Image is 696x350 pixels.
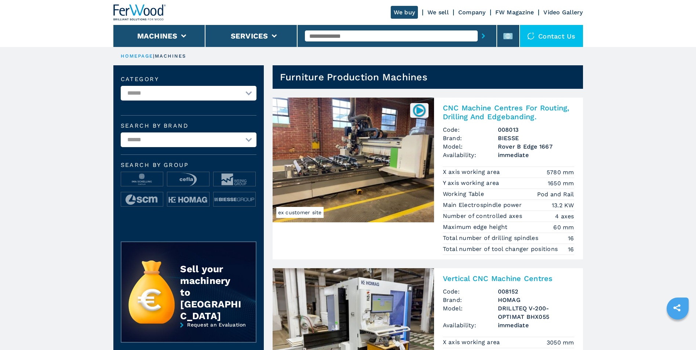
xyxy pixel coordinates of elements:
img: Ferwood [113,4,166,21]
img: image [121,192,163,207]
em: 16 [568,234,574,243]
a: CNC Machine Centres For Routing, Drilling And Edgebanding. BIESSE Rover B Edge 1667ex customer si... [273,98,583,259]
button: submit-button [478,28,489,44]
h3: 008013 [498,125,574,134]
img: image [121,172,163,187]
span: Code: [443,287,498,296]
img: image [214,192,255,207]
span: Availability: [443,321,498,329]
span: immediate [498,151,574,159]
a: Request an Evaluation [121,322,256,348]
p: Total number of tool changer positions [443,245,560,253]
span: Model: [443,304,498,321]
h1: Furniture Production Machines [280,71,427,83]
h3: 008152 [498,287,574,296]
button: Services [231,32,268,40]
span: immediate [498,321,574,329]
div: Contact us [520,25,583,47]
span: Code: [443,125,498,134]
h3: BIESSE [498,134,574,142]
img: image [167,192,209,207]
div: Sell your machinery to [GEOGRAPHIC_DATA] [180,263,241,322]
span: ex customer site [276,207,324,218]
a: HOMEPAGE [121,53,153,59]
img: 008013 [412,103,426,117]
a: FW Magazine [495,9,534,16]
iframe: Chat [665,317,690,344]
span: Brand: [443,296,498,304]
h3: DRILLTEQ V-200-OPTIMAT BHX055 [498,304,574,321]
em: 60 mm [553,223,574,231]
h2: Vertical CNC Machine Centres [443,274,574,283]
em: Pod and Rail [537,190,574,198]
em: 1650 mm [548,179,574,187]
span: | [153,53,154,59]
p: X axis working area [443,338,502,346]
a: We sell [427,9,449,16]
a: sharethis [668,299,686,317]
h2: CNC Machine Centres For Routing, Drilling And Edgebanding. [443,103,574,121]
p: Working Table [443,190,486,198]
span: Search by group [121,162,256,168]
img: Contact us [527,32,535,40]
a: Video Gallery [543,9,583,16]
p: Total number of drilling spindles [443,234,540,242]
p: X axis working area [443,168,502,176]
em: 13.2 KW [552,201,574,209]
span: Brand: [443,134,498,142]
em: 4 axes [555,212,574,220]
h3: Rover B Edge 1667 [498,142,574,151]
em: 16 [568,245,574,254]
em: 5780 mm [547,168,574,176]
span: Model: [443,142,498,151]
em: 3050 mm [547,338,574,347]
h3: HOMAG [498,296,574,304]
img: image [214,172,255,187]
button: Machines [137,32,178,40]
span: Availability: [443,151,498,159]
label: Category [121,76,256,82]
label: Search by brand [121,123,256,129]
a: We buy [391,6,418,19]
p: Main Electrospindle power [443,201,524,209]
img: image [167,172,209,187]
p: Y axis working area [443,179,501,187]
p: machines [155,53,186,59]
a: Company [458,9,486,16]
img: CNC Machine Centres For Routing, Drilling And Edgebanding. BIESSE Rover B Edge 1667 [273,98,434,222]
p: Number of controlled axes [443,212,524,220]
p: Maximum edge height [443,223,510,231]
